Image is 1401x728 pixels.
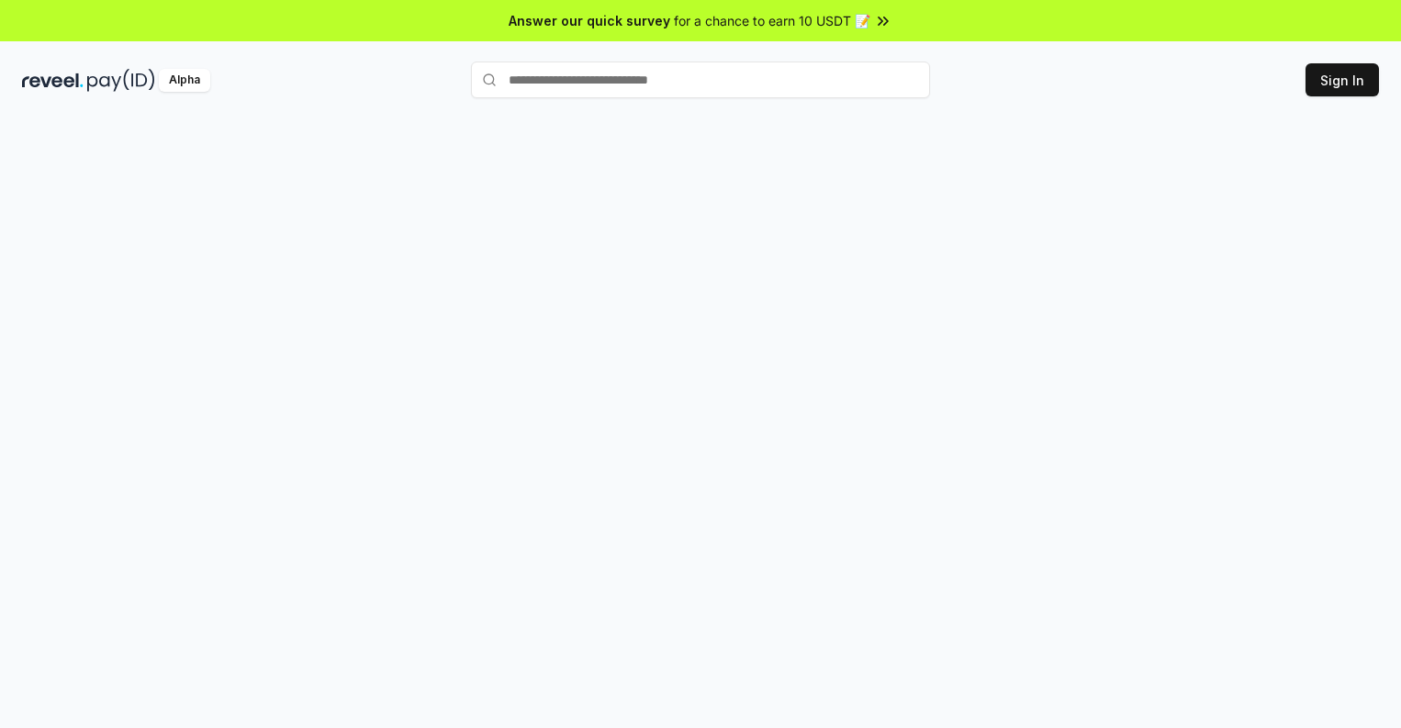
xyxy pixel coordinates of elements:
[674,11,870,30] span: for a chance to earn 10 USDT 📝
[87,69,155,92] img: pay_id
[509,11,670,30] span: Answer our quick survey
[1306,63,1379,96] button: Sign In
[159,69,210,92] div: Alpha
[22,69,84,92] img: reveel_dark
